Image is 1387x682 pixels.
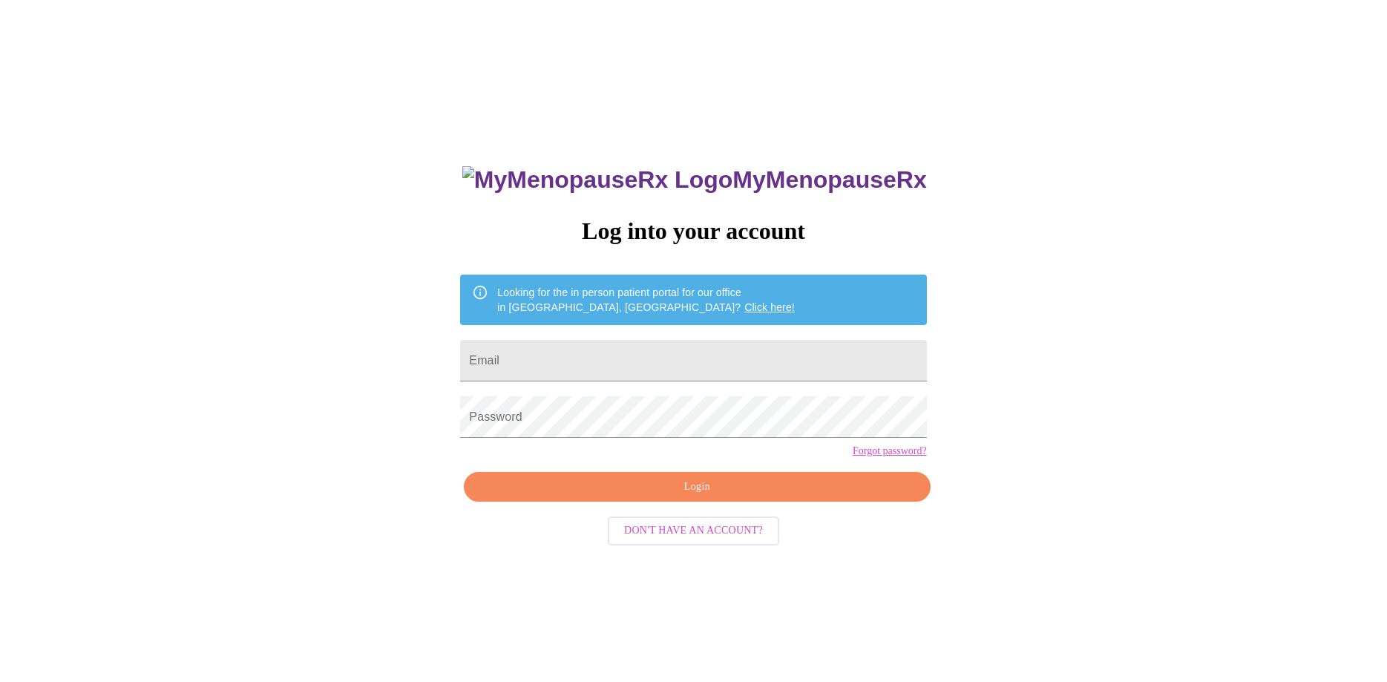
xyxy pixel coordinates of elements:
[460,217,926,245] h3: Log into your account
[744,301,795,313] a: Click here!
[464,472,930,502] button: Login
[497,279,795,321] div: Looking for the in person patient portal for our office in [GEOGRAPHIC_DATA], [GEOGRAPHIC_DATA]?
[462,166,732,194] img: MyMenopauseRx Logo
[462,166,927,194] h3: MyMenopauseRx
[608,517,779,545] button: Don't have an account?
[481,478,913,496] span: Login
[853,445,927,457] a: Forgot password?
[624,522,763,540] span: Don't have an account?
[604,523,783,536] a: Don't have an account?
